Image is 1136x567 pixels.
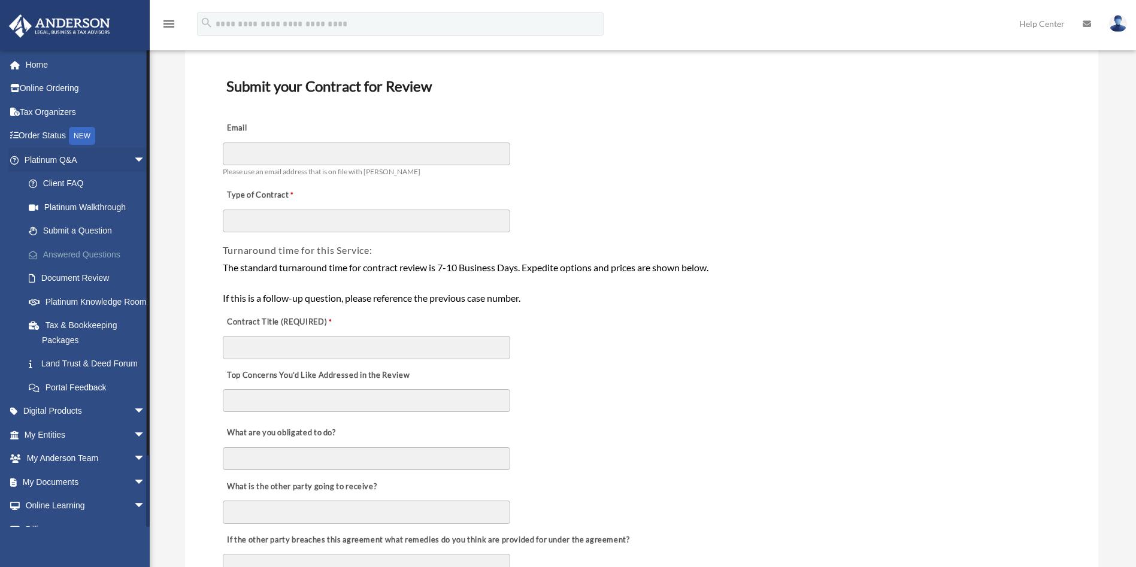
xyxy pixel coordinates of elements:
[223,478,380,495] label: What is the other party going to receive?
[8,399,163,423] a: Digital Productsarrow_drop_down
[162,21,176,31] a: menu
[134,494,157,519] span: arrow_drop_down
[8,470,163,494] a: My Documentsarrow_drop_down
[69,127,95,145] div: NEW
[17,290,163,314] a: Platinum Knowledge Room
[223,425,343,442] label: What are you obligated to do?
[200,16,213,29] i: search
[134,148,157,172] span: arrow_drop_down
[8,447,163,471] a: My Anderson Teamarrow_drop_down
[17,314,163,352] a: Tax & Bookkeeping Packages
[17,172,163,196] a: Client FAQ
[8,77,163,101] a: Online Ordering
[223,187,343,204] label: Type of Contract
[8,517,163,541] a: Billingarrow_drop_down
[134,423,157,447] span: arrow_drop_down
[17,242,163,266] a: Answered Questions
[17,219,163,243] a: Submit a Question
[8,100,163,124] a: Tax Organizers
[223,260,1061,306] div: The standard turnaround time for contract review is 7-10 Business Days. Expedite options and pric...
[8,124,163,148] a: Order StatusNEW
[223,120,343,137] label: Email
[223,244,372,256] span: Turnaround time for this Service:
[17,195,163,219] a: Platinum Walkthrough
[223,532,633,548] label: If the other party breaches this agreement what remedies do you think are provided for under the ...
[134,447,157,471] span: arrow_drop_down
[134,517,157,542] span: arrow_drop_down
[222,74,1062,99] h3: Submit your Contract for Review
[223,314,343,331] label: Contract Title (REQUIRED)
[162,17,176,31] i: menu
[8,423,163,447] a: My Entitiesarrow_drop_down
[8,494,163,518] a: Online Learningarrow_drop_down
[134,470,157,495] span: arrow_drop_down
[134,399,157,424] span: arrow_drop_down
[8,53,163,77] a: Home
[17,266,157,290] a: Document Review
[223,167,420,176] span: Please use an email address that is on file with [PERSON_NAME]
[8,148,163,172] a: Platinum Q&Aarrow_drop_down
[17,352,163,376] a: Land Trust & Deed Forum
[17,375,163,399] a: Portal Feedback
[1109,15,1127,32] img: User Pic
[223,367,413,384] label: Top Concerns You’d Like Addressed in the Review
[5,14,114,38] img: Anderson Advisors Platinum Portal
